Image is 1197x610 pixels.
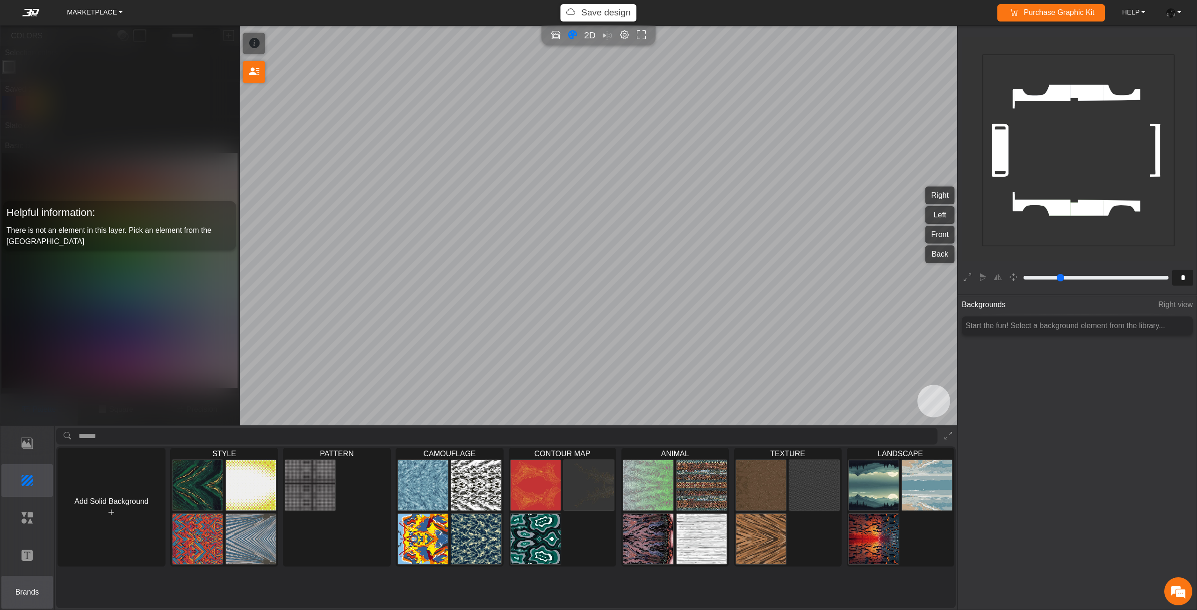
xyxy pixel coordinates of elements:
img: military camouflage pattern 21 [398,460,448,511]
span: STYLE [171,448,277,459]
div: FAQs [63,276,121,305]
span: LANDSCAPE [847,448,954,459]
button: Full screen [635,29,649,43]
img: jellyfish pattern 1 [623,514,674,565]
div: Chat with us now [63,49,171,61]
button: Editor settings [618,29,631,43]
img: beach waves mornig [902,460,952,511]
a: Purchase Graphic Kit [1004,4,1098,22]
img: fish skin texture 37 [677,460,727,511]
span: Backgrounds [962,296,1005,314]
div: Navigation go back [10,48,24,62]
span: CONTOUR MAP [509,448,616,459]
button: Right [925,187,955,204]
p: Unsaved file [581,6,631,20]
button: 2D [583,29,597,43]
img: gradient dots pattern colors [226,460,276,511]
a: HELP [1118,5,1149,21]
span: TEXTURE [735,448,841,459]
span: Start the fun! Select a background element from the library... [966,322,1165,330]
p: Brands [2,587,53,598]
span: Add Solid Background [74,497,148,505]
button: Expand Library [941,428,956,445]
span: Conversation [5,293,63,299]
img: camouflage live colors pattern [398,514,448,565]
span: There is not an element in this layer. Pick an element from the [GEOGRAPHIC_DATA] [7,226,211,245]
img: wave lines sequence rythm [173,460,223,511]
img: zebra skin pattern 4 [677,514,727,565]
img: mountains forest 7 [849,460,899,511]
img: corcodile skin pattern 5 [623,460,674,511]
span: 2D [584,30,596,40]
span: Right view [1158,296,1193,314]
button: Save design [560,4,636,22]
img: wood texture [736,514,786,565]
button: Back [925,245,955,263]
a: MARKETPLACE [63,5,126,21]
img: himalayas contour map illustration [511,460,561,511]
img: rusty roots metal texture [736,460,786,511]
button: Open in Showroom [549,29,562,43]
img: military camouflage pattern 270 [451,514,502,565]
img: grandcanyon contour map lines flow [564,460,614,511]
div: Articles [120,276,178,305]
h5: Helpful information: [7,204,233,221]
img: cloth zigzag rythm [789,460,840,511]
span: We're online! [54,110,129,199]
div: Minimize live chat window [153,5,176,27]
img: crystal dimention 3 [173,514,223,565]
button: Expand 2D editor [960,271,975,285]
button: Add Solid Background [58,448,165,567]
button: Color tool [566,29,579,43]
span: ANIMAL [622,448,728,459]
button: Brands [1,576,53,609]
button: Front [925,226,955,244]
img: Contour lines map 13 [511,514,561,565]
img: aleatory pattern military shape [451,460,502,511]
img: lava crack floor 1 [849,514,899,565]
span: CAMOUFLAGE [396,448,503,459]
span: PATTERN [283,448,390,459]
img: square mosaic pattern [285,460,336,511]
button: Left [925,206,955,224]
img: wallpaper old house tapestry 4 [226,514,276,565]
textarea: Type your message and hit 'Enter' [5,244,178,276]
button: Pan [1006,271,1021,285]
input: search asset [79,428,937,445]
